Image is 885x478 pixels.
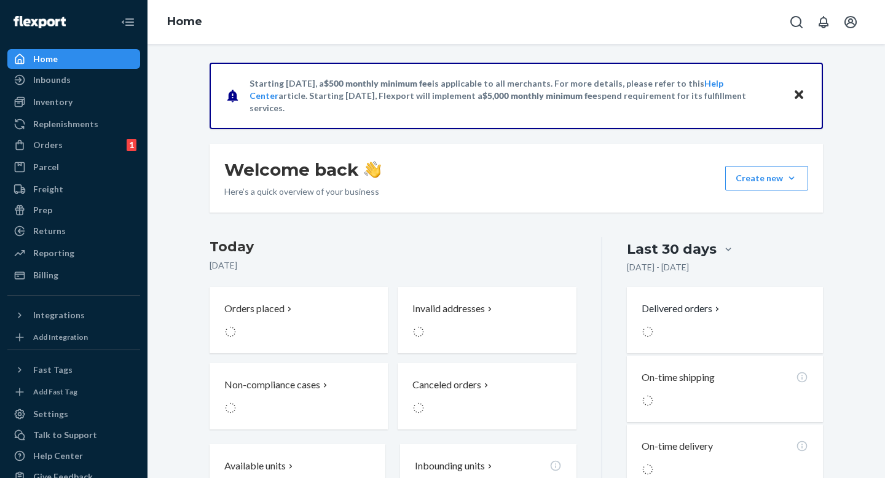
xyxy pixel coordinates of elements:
[33,450,83,462] div: Help Center
[7,446,140,466] a: Help Center
[7,114,140,134] a: Replenishments
[210,287,388,353] button: Orders placed
[127,139,136,151] div: 1
[33,247,74,259] div: Reporting
[7,135,140,155] a: Orders1
[224,159,381,181] h1: Welcome back
[7,70,140,90] a: Inbounds
[224,459,286,473] p: Available units
[33,139,63,151] div: Orders
[157,4,212,40] ol: breadcrumbs
[7,265,140,285] a: Billing
[33,364,73,376] div: Fast Tags
[415,459,485,473] p: Inbounding units
[33,161,59,173] div: Parcel
[7,360,140,380] button: Fast Tags
[33,74,71,86] div: Inbounds
[210,237,576,257] h3: Today
[7,157,140,177] a: Parcel
[33,183,63,195] div: Freight
[7,49,140,69] a: Home
[7,221,140,241] a: Returns
[811,10,836,34] button: Open notifications
[642,439,713,453] p: On-time delivery
[33,225,66,237] div: Returns
[33,309,85,321] div: Integrations
[398,287,576,353] button: Invalid addresses
[725,166,808,190] button: Create new
[838,10,863,34] button: Open account menu
[364,161,381,178] img: hand-wave emoji
[224,378,320,392] p: Non-compliance cases
[33,53,58,65] div: Home
[33,96,73,108] div: Inventory
[210,363,388,429] button: Non-compliance cases
[33,386,77,397] div: Add Fast Tag
[627,240,717,259] div: Last 30 days
[642,302,722,316] button: Delivered orders
[627,261,689,273] p: [DATE] - [DATE]
[7,404,140,424] a: Settings
[784,10,809,34] button: Open Search Box
[7,385,140,399] a: Add Fast Tag
[7,425,140,445] a: Talk to Support
[33,118,98,130] div: Replenishments
[116,10,140,34] button: Close Navigation
[412,378,481,392] p: Canceled orders
[14,16,66,28] img: Flexport logo
[224,302,285,316] p: Orders placed
[33,204,52,216] div: Prep
[167,15,202,28] a: Home
[7,179,140,199] a: Freight
[33,332,88,342] div: Add Integration
[7,243,140,263] a: Reporting
[33,408,68,420] div: Settings
[324,78,432,88] span: $500 monthly minimum fee
[7,330,140,345] a: Add Integration
[398,363,576,429] button: Canceled orders
[7,200,140,220] a: Prep
[224,186,381,198] p: Here’s a quick overview of your business
[250,77,781,114] p: Starting [DATE], a is applicable to all merchants. For more details, please refer to this article...
[412,302,485,316] p: Invalid addresses
[482,90,597,101] span: $5,000 monthly minimum fee
[210,259,576,272] p: [DATE]
[642,370,715,385] p: On-time shipping
[7,305,140,325] button: Integrations
[33,429,97,441] div: Talk to Support
[33,269,58,281] div: Billing
[7,92,140,112] a: Inventory
[791,87,807,104] button: Close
